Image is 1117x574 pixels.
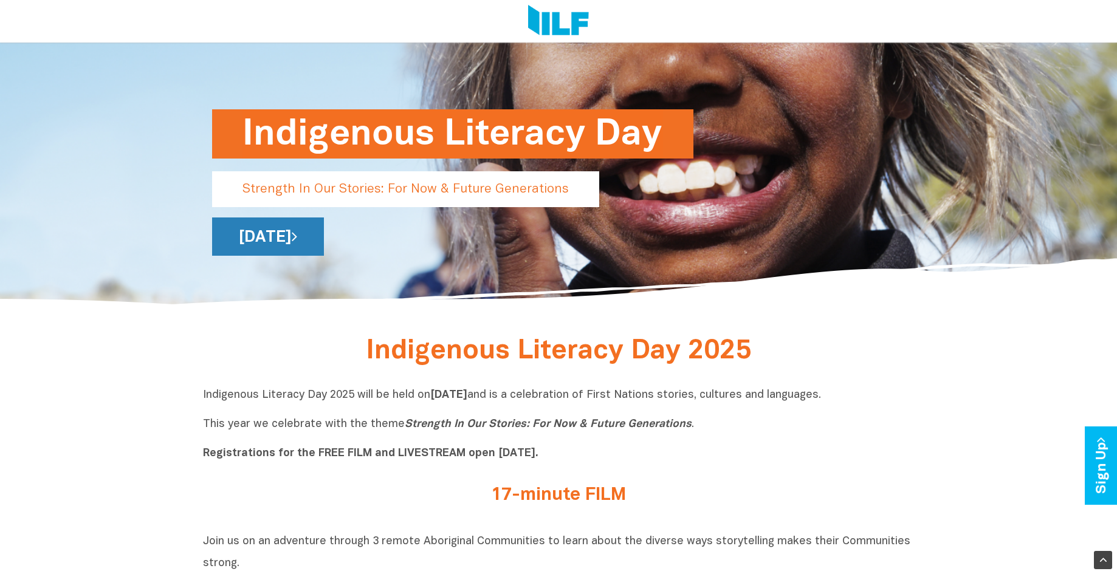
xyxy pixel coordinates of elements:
p: Indigenous Literacy Day 2025 will be held on and is a celebration of First Nations stories, cultu... [203,388,914,461]
b: Registrations for the FREE FILM and LIVESTREAM open [DATE]. [203,448,538,459]
b: [DATE] [430,390,467,400]
h2: 17-minute FILM [331,485,786,505]
i: Strength In Our Stories: For Now & Future Generations [405,419,692,429]
img: Logo [528,5,588,38]
span: Join us on an adventure through 3 remote Aboriginal Communities to learn about the diverse ways s... [203,536,910,569]
p: Strength In Our Stories: For Now & Future Generations [212,171,599,207]
div: Scroll Back to Top [1094,551,1112,569]
a: [DATE] [212,217,324,256]
h1: Indigenous Literacy Day [242,109,663,159]
span: Indigenous Literacy Day 2025 [366,339,751,364]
